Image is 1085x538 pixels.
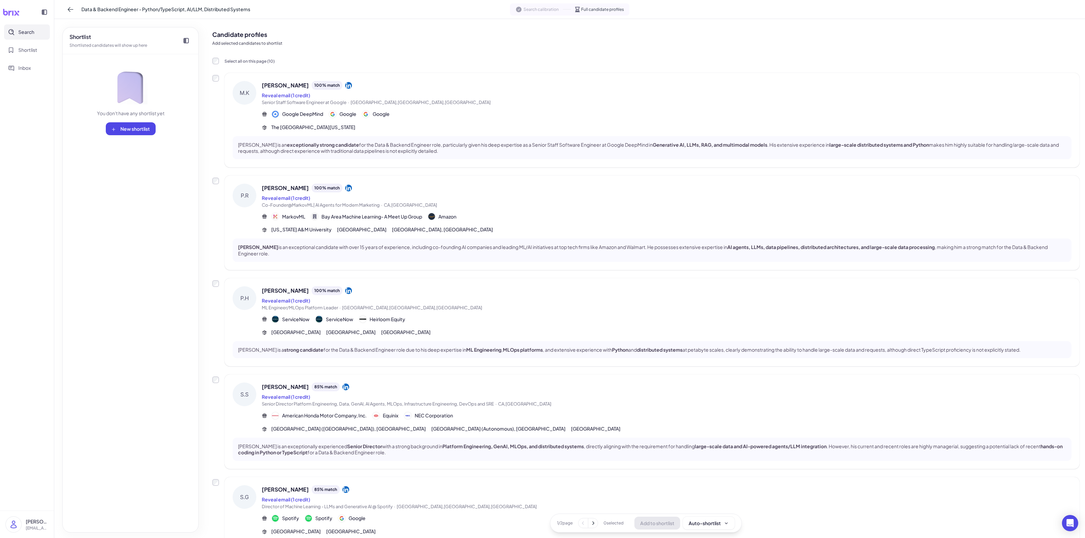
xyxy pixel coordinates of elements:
span: 1 / 2 page [557,520,573,526]
div: 100 % match [312,286,342,295]
button: Reveal email (1 credit) [262,92,310,99]
label: Add to shortlist [212,178,219,184]
span: [PERSON_NAME] [262,383,309,391]
img: 公司logo [316,316,322,323]
label: Add to shortlist [212,376,219,383]
span: · [495,401,497,407]
button: Reveal email (1 credit) [262,496,310,503]
div: Shortlist [70,33,147,41]
img: 公司logo [272,213,279,220]
div: Auto-shortlist [689,520,729,526]
span: Google [339,110,356,118]
div: P.R [233,184,256,207]
strong: distributed systems [637,347,683,353]
span: Google [349,515,366,522]
div: S.S [233,382,256,406]
span: Select all on this page ( 10 ) [224,59,275,64]
span: Data & Backend Engineer - Python/TypeScript, AI/LLM, Distributed Systems [81,6,250,13]
div: You don't have any shortlist yet [97,110,164,117]
span: [GEOGRAPHIC_DATA] [571,425,620,432]
span: Heirloom Equity [370,316,405,323]
span: Bay Area Machine Learning- A Meet Up Group [321,213,422,220]
input: Select all on this page (10) [212,58,219,64]
img: 公司logo [272,412,279,419]
h2: Candidate profiles [212,30,1080,39]
img: 公司logo [272,515,279,522]
div: 85 % match [312,382,340,391]
img: 公司logo [338,515,345,522]
span: [GEOGRAPHIC_DATA] [326,329,376,336]
p: Add selected candidates to shortlist [212,40,1080,46]
span: New shortlist [120,126,150,132]
img: bookmark [114,70,147,104]
span: Equinix [383,412,398,419]
span: Search calibration [524,6,559,13]
span: [GEOGRAPHIC_DATA] (Autonomous), [GEOGRAPHIC_DATA] [431,425,566,432]
p: [EMAIL_ADDRESS][DOMAIN_NAME] [26,525,48,531]
button: New shortlist [106,122,156,135]
span: [GEOGRAPHIC_DATA] [326,528,376,535]
button: Reveal email (1 credit) [262,297,310,304]
img: user_logo.png [6,517,21,532]
button: Reveal email (1 credit) [262,194,310,202]
span: MarkovML [282,213,305,220]
div: Open Intercom Messenger [1062,515,1078,531]
img: 公司logo [405,412,411,419]
span: ServiceNow [326,316,353,323]
strong: large-scale data and AI-powered agents/LLM integration [695,443,827,449]
span: CA,[GEOGRAPHIC_DATA] [384,202,437,208]
label: Add to shortlist [212,75,219,82]
span: [GEOGRAPHIC_DATA],[GEOGRAPHIC_DATA],[GEOGRAPHIC_DATA] [397,504,537,509]
span: [PERSON_NAME] [262,485,309,494]
strong: large-scale distributed systems and Python [829,142,929,148]
button: Shortlist [4,42,50,58]
span: Amazon [438,213,456,220]
span: Search [18,28,34,36]
p: [PERSON_NAME] [26,518,48,525]
label: Add to shortlist [212,280,219,287]
span: Google DeepMind [282,110,323,118]
div: 85 % match [312,485,340,494]
span: ServiceNow [282,316,310,323]
strong: Senior Director [347,443,382,449]
button: Search [4,24,50,40]
span: Shortlist [18,46,37,54]
img: 公司logo [272,111,279,118]
span: [GEOGRAPHIC_DATA],[GEOGRAPHIC_DATA],[GEOGRAPHIC_DATA] [342,305,482,310]
span: [GEOGRAPHIC_DATA] [381,329,431,336]
strong: Python [612,347,628,353]
p: [PERSON_NAME] is an exceptionally experienced with a strong background in , directly aligning wit... [238,443,1066,455]
div: Shortlisted candidates will show up here [70,42,147,48]
div: P.H [233,286,256,310]
strong: exceptionally strong candidate [287,142,359,148]
span: [GEOGRAPHIC_DATA],[GEOGRAPHIC_DATA],[GEOGRAPHIC_DATA] [351,100,491,105]
label: Add to shortlist [212,479,219,486]
strong: AI agents, LLMs, data pipelines, distributed architectures, and large-scale data processing [727,244,935,250]
button: Auto-shortlist [683,517,735,530]
span: American Honda Motor Company, Inc. [282,412,367,419]
span: [US_STATE] A&M University [271,226,332,233]
strong: strong candidate [284,347,323,353]
span: Inbox [18,64,31,71]
div: M.K [233,81,256,105]
button: Inbox [4,60,50,76]
img: 公司logo [329,111,336,118]
span: [GEOGRAPHIC_DATA] ([GEOGRAPHIC_DATA]), [GEOGRAPHIC_DATA] [271,425,426,432]
p: [PERSON_NAME] is a for the Data & Backend Engineer role due to his deep expertise in , , and exte... [238,347,1021,353]
span: Senior Director Platform Engineering, Data, GenAI, AI Agents, MLOps, Infrastructure Engineering, ... [262,401,494,407]
p: [PERSON_NAME] is an for the Data & Backend Engineer role, particularly given his deep expertise a... [238,142,1066,154]
span: Google [373,110,390,118]
span: Director of Machine Learning - LLMs and Generative AI @ Spotify [262,504,393,509]
span: The [GEOGRAPHIC_DATA][US_STATE] [271,124,355,131]
div: S.G [233,485,256,509]
span: Senior Staff Software Engineer at Google [262,100,347,105]
img: 公司logo [362,111,369,118]
span: NEC Corporation [415,412,453,419]
span: 0 selected [604,520,624,526]
div: 100 % match [312,81,342,90]
button: Reveal email (1 credit) [262,393,310,400]
span: [PERSON_NAME] [262,287,309,295]
div: 100 % match [312,184,342,192]
span: · [394,504,395,509]
img: 公司logo [428,213,435,220]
